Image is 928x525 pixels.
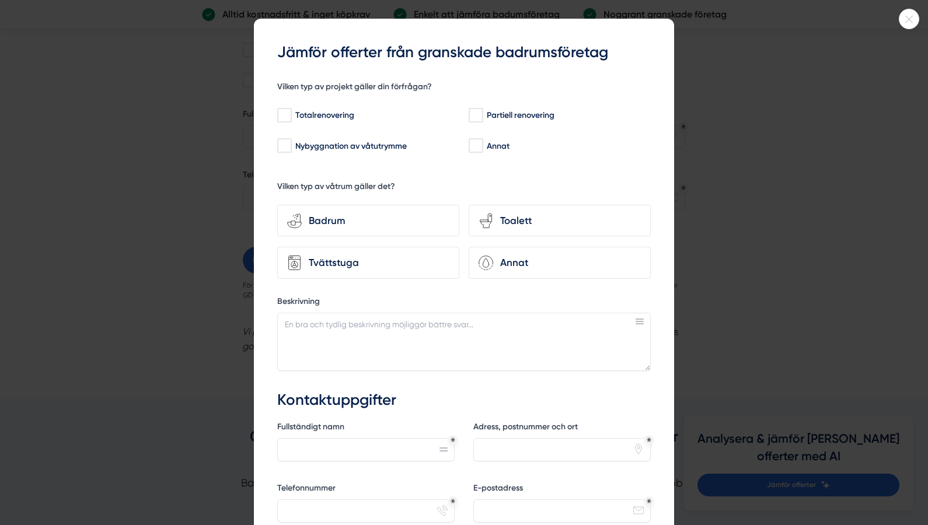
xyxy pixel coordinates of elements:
[277,42,651,63] h3: Jämför offerter från granskade badrumsföretag
[473,482,651,497] label: E-postadress
[451,499,455,503] div: Obligatoriskt
[277,482,455,497] label: Telefonnummer
[277,110,291,121] input: Totalrenovering
[277,421,455,436] label: Fullständigt namn
[473,421,651,436] label: Adress, postnummer och ort
[469,140,482,152] input: Annat
[277,390,651,411] h3: Kontaktuppgifter
[647,437,651,442] div: Obligatoriskt
[277,140,291,152] input: Nybyggnation av våtutrymme
[469,110,482,121] input: Partiell renovering
[451,437,455,442] div: Obligatoriskt
[647,499,651,503] div: Obligatoriskt
[277,181,395,195] h5: Vilken typ av våtrum gäller det?
[277,296,651,310] label: Beskrivning
[277,81,432,96] h5: Vilken typ av projekt gäller din förfrågan?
